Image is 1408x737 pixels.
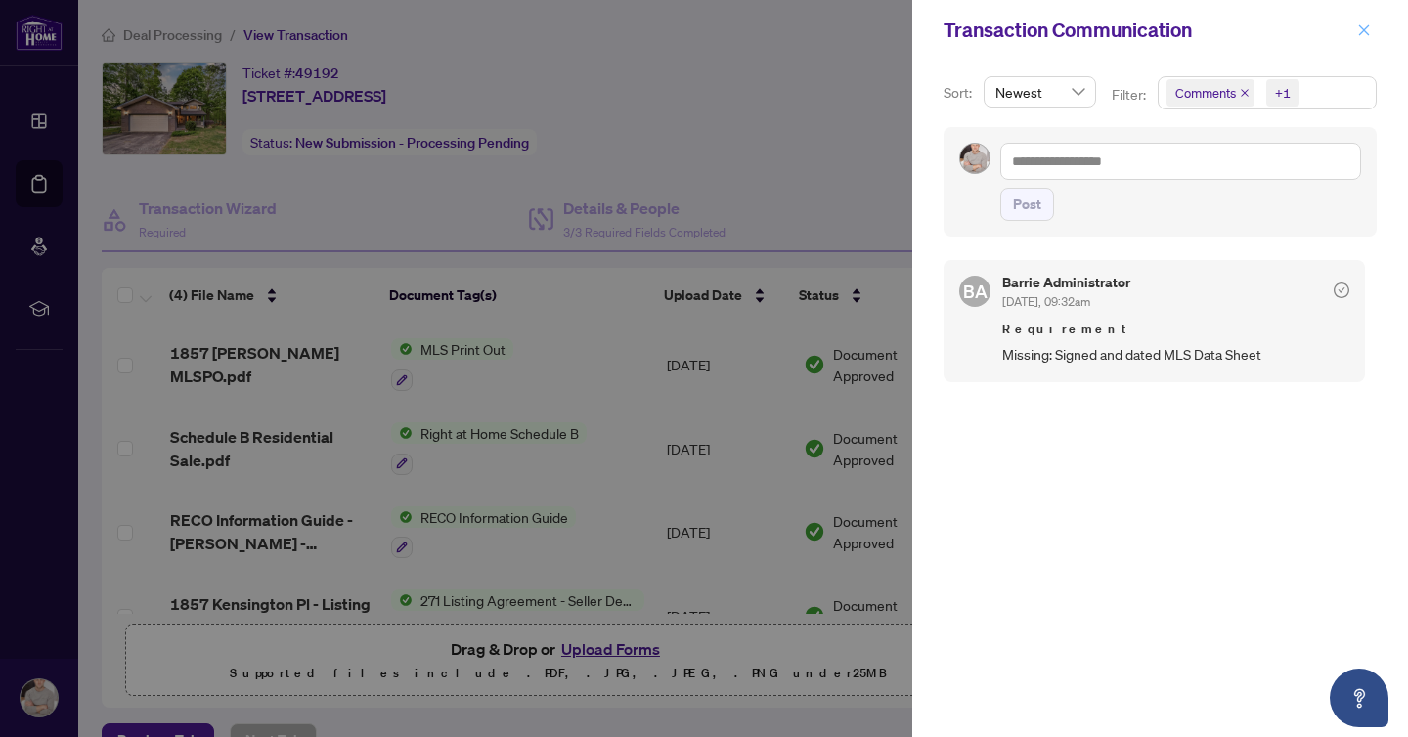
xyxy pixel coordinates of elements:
h5: Barrie Administrator [1002,276,1130,289]
button: Post [1000,188,1054,221]
span: BA [963,278,988,305]
span: Newest [995,77,1084,107]
span: check-circle [1334,282,1349,298]
span: Missing: Signed and dated MLS Data Sheet [1002,343,1349,366]
span: close [1240,88,1250,98]
p: Sort: [944,82,976,104]
span: Requirement [1002,320,1349,339]
div: Transaction Communication [944,16,1351,45]
img: Profile Icon [960,144,990,173]
span: Comments [1175,83,1236,103]
button: Open asap [1330,669,1388,727]
span: [DATE], 09:32am [1002,294,1090,309]
span: close [1357,23,1371,37]
span: Comments [1166,79,1254,107]
p: Filter: [1112,84,1149,106]
div: +1 [1275,83,1291,103]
